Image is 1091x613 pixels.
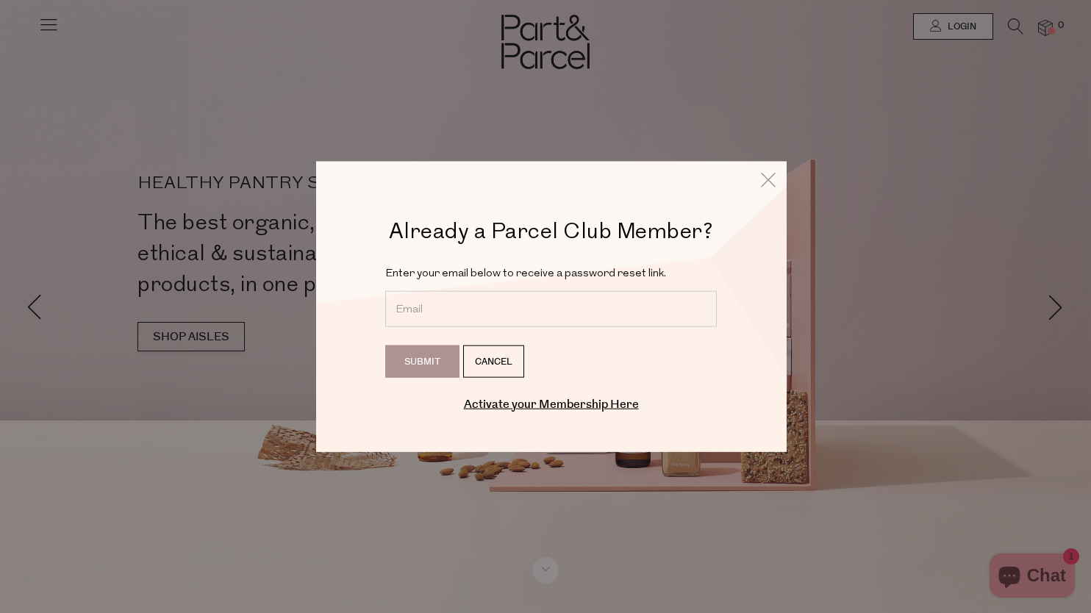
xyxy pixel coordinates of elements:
a: Activate your Membership Here [464,395,639,412]
input: Submit [385,345,459,377]
p: Enter your email below to receive a password reset link. [385,265,717,284]
h2: Already a Parcel Club Member? [364,217,739,243]
a: Cancel [463,345,524,377]
input: Email [385,290,717,326]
